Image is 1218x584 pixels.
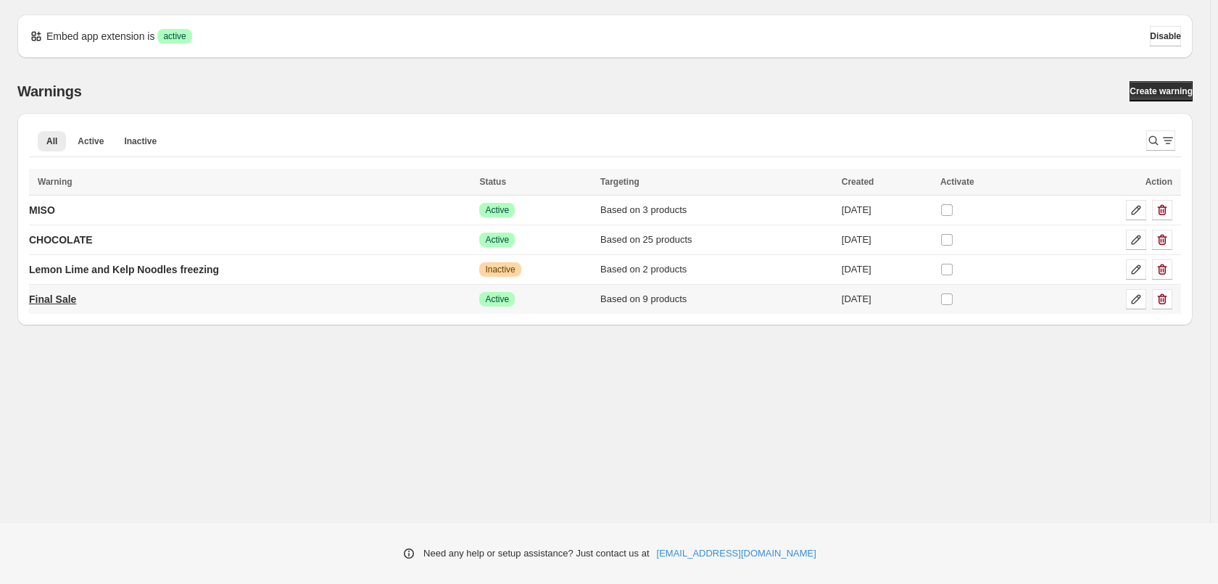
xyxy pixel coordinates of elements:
[29,258,219,281] a: Lemon Lime and Kelp Noodles freezing
[842,262,932,277] div: [DATE]
[600,233,833,247] div: Based on 25 products
[940,177,974,187] span: Activate
[29,199,55,222] a: MISO
[600,292,833,306] div: Based on 9 products
[485,234,509,246] span: Active
[29,228,93,251] a: CHOCOLATE
[1146,130,1175,151] button: Search and filter results
[78,135,104,147] span: Active
[842,233,932,247] div: [DATE]
[46,135,57,147] span: All
[17,83,82,100] h2: Warnings
[600,203,833,217] div: Based on 3 products
[1150,30,1181,42] span: Disable
[29,203,55,217] p: MISO
[124,135,157,147] span: Inactive
[485,264,515,275] span: Inactive
[1130,81,1193,101] a: Create warning
[479,177,506,187] span: Status
[842,177,874,187] span: Created
[163,30,186,42] span: active
[29,292,76,306] p: Final Sale
[29,288,76,311] a: Final Sale
[1130,85,1193,97] span: Create warning
[1150,26,1181,46] button: Disable
[29,233,93,247] p: CHOCOLATE
[29,262,219,277] p: Lemon Lime and Kelp Noodles freezing
[485,204,509,216] span: Active
[38,177,72,187] span: Warning
[1145,177,1172,187] span: Action
[46,29,154,43] p: Embed app extension is
[657,546,816,561] a: [EMAIL_ADDRESS][DOMAIN_NAME]
[842,292,932,306] div: [DATE]
[485,293,509,305] span: Active
[842,203,932,217] div: [DATE]
[600,262,833,277] div: Based on 2 products
[600,177,639,187] span: Targeting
